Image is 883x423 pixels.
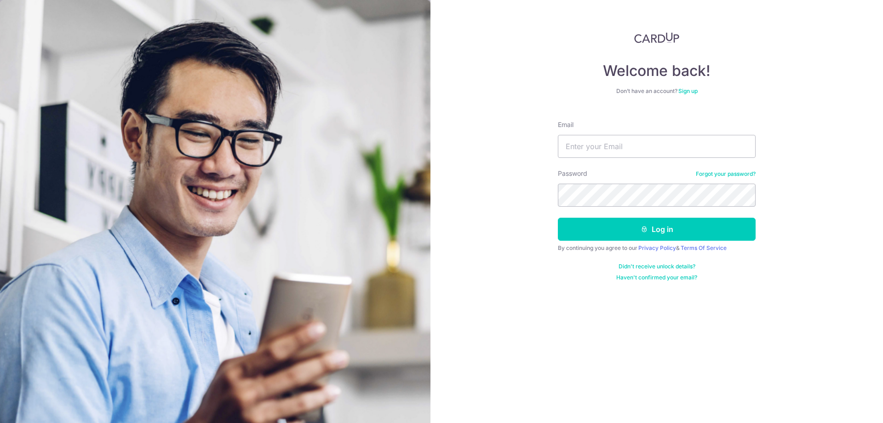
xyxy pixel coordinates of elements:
a: Privacy Policy [638,244,676,251]
input: Enter your Email [558,135,756,158]
a: Terms Of Service [681,244,727,251]
a: Sign up [678,87,698,94]
label: Password [558,169,587,178]
button: Log in [558,218,756,241]
a: Didn't receive unlock details? [619,263,695,270]
a: Forgot your password? [696,170,756,178]
label: Email [558,120,573,129]
h4: Welcome back! [558,62,756,80]
a: Haven't confirmed your email? [616,274,697,281]
img: CardUp Logo [634,32,679,43]
div: By continuing you agree to our & [558,244,756,252]
div: Don’t have an account? [558,87,756,95]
